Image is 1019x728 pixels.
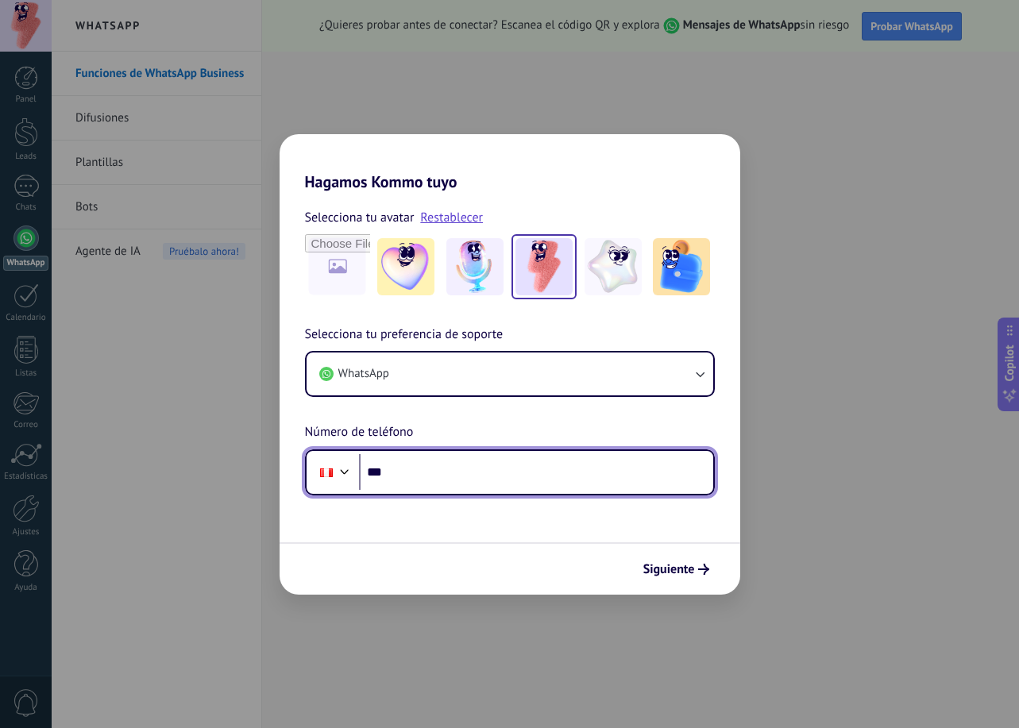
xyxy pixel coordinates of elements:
h2: Hagamos Kommo tuyo [280,134,740,191]
button: Siguiente [636,556,716,583]
span: WhatsApp [338,366,389,382]
img: -5.jpeg [653,238,710,295]
img: -4.jpeg [585,238,642,295]
img: -2.jpeg [446,238,504,295]
img: -3.jpeg [515,238,573,295]
div: Peru: + 51 [311,456,342,489]
span: Siguiente [643,564,695,575]
span: Selecciona tu avatar [305,207,415,228]
span: Selecciona tu preferencia de soporte [305,325,504,345]
img: -1.jpeg [377,238,434,295]
a: Restablecer [420,210,483,225]
button: WhatsApp [307,352,713,395]
span: Número de teléfono [305,422,414,443]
